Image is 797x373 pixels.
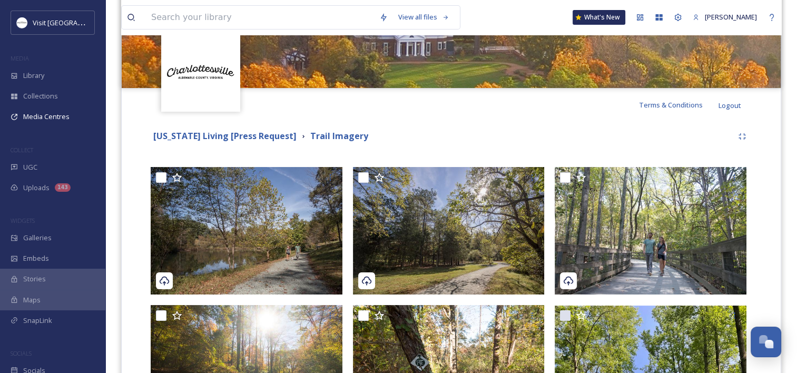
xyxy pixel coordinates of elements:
[23,316,52,326] span: SnapLink
[23,295,41,305] span: Maps
[573,10,625,25] a: What's New
[639,99,719,111] a: Terms & Conditions
[353,167,545,295] img: Kemper Park
[11,349,32,357] span: SOCIALS
[23,162,37,172] span: UGC
[151,167,342,295] img: Kemper Park
[163,34,239,110] img: Circle%20Logo.png
[17,17,27,28] img: Circle%20Logo.png
[11,146,33,154] span: COLLECT
[146,6,374,29] input: Search your library
[23,91,58,101] span: Collections
[555,167,746,295] img: Saunders-Monticello Trail
[33,17,114,27] span: Visit [GEOGRAPHIC_DATA]
[23,71,44,81] span: Library
[393,7,455,27] a: View all files
[11,217,35,224] span: WIDGETS
[23,233,52,243] span: Galleries
[687,7,762,27] a: [PERSON_NAME]
[719,101,741,110] span: Logout
[23,274,46,284] span: Stories
[705,12,757,22] span: [PERSON_NAME]
[153,130,297,142] strong: [US_STATE] Living [Press Request]
[639,100,703,110] span: Terms & Conditions
[23,112,70,122] span: Media Centres
[23,253,49,263] span: Embeds
[310,130,368,142] strong: Trail Imagery
[23,183,50,193] span: Uploads
[55,183,71,192] div: 143
[751,327,781,357] button: Open Chat
[11,54,29,62] span: MEDIA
